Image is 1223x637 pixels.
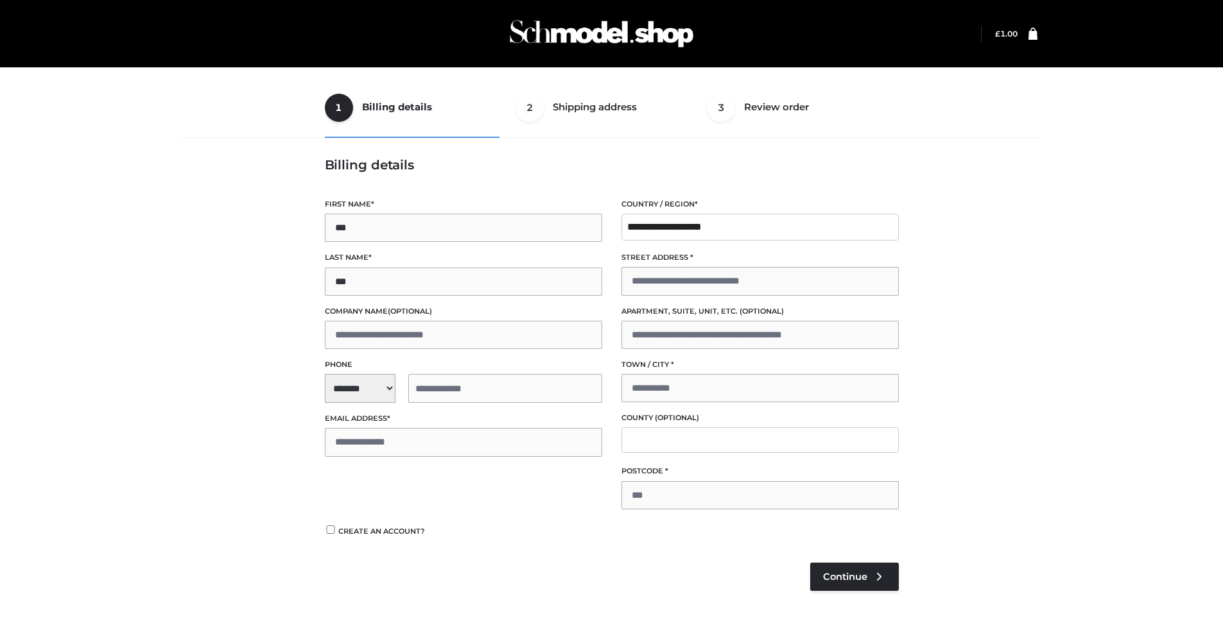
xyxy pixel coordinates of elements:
[621,251,899,264] label: Street address
[325,251,602,264] label: Last name
[995,29,1018,38] a: £1.00
[505,8,698,59] img: Schmodel Admin 964
[655,413,699,422] span: (optional)
[995,29,1000,38] span: £
[325,305,602,318] label: Company name
[740,307,784,316] span: (optional)
[995,29,1018,38] bdi: 1.00
[621,305,899,318] label: Apartment, suite, unit, etc.
[621,412,899,424] label: County
[823,571,867,582] span: Continue
[621,198,899,210] label: Country / Region
[325,157,899,173] h3: Billing details
[325,198,602,210] label: First name
[810,563,899,591] a: Continue
[621,359,899,371] label: Town / City
[325,359,602,371] label: Phone
[338,527,425,536] span: Create an account?
[325,525,336,534] input: Create an account?
[621,465,899,477] label: Postcode
[325,412,602,425] label: Email address
[388,307,432,316] span: (optional)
